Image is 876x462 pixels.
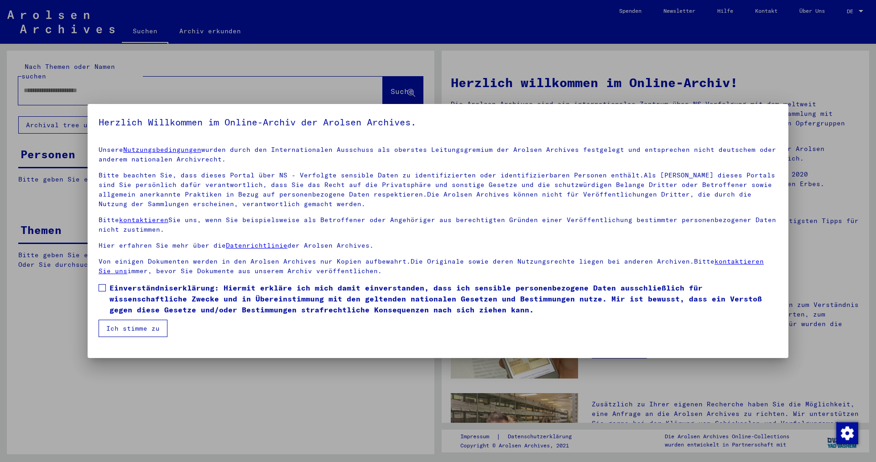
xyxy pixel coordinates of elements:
span: Einverständniserklärung: Hiermit erkläre ich mich damit einverstanden, dass ich sensible personen... [109,282,777,315]
p: Hier erfahren Sie mehr über die der Arolsen Archives. [99,241,777,250]
a: Nutzungsbedingungen [123,145,201,154]
a: kontaktieren [119,216,168,224]
img: Zustimmung ändern [836,422,858,444]
p: Bitte Sie uns, wenn Sie beispielsweise als Betroffener oder Angehöriger aus berechtigten Gründen ... [99,215,777,234]
h5: Herzlich Willkommen im Online-Archiv der Arolsen Archives. [99,115,777,130]
a: kontaktieren Sie uns [99,257,764,275]
a: Datenrichtlinie [226,241,287,249]
p: Unsere wurden durch den Internationalen Ausschuss als oberstes Leitungsgremium der Arolsen Archiv... [99,145,777,164]
p: Bitte beachten Sie, dass dieses Portal über NS - Verfolgte sensible Daten zu identifizierten oder... [99,171,777,209]
button: Ich stimme zu [99,320,167,337]
p: Von einigen Dokumenten werden in den Arolsen Archives nur Kopien aufbewahrt.Die Originale sowie d... [99,257,777,276]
